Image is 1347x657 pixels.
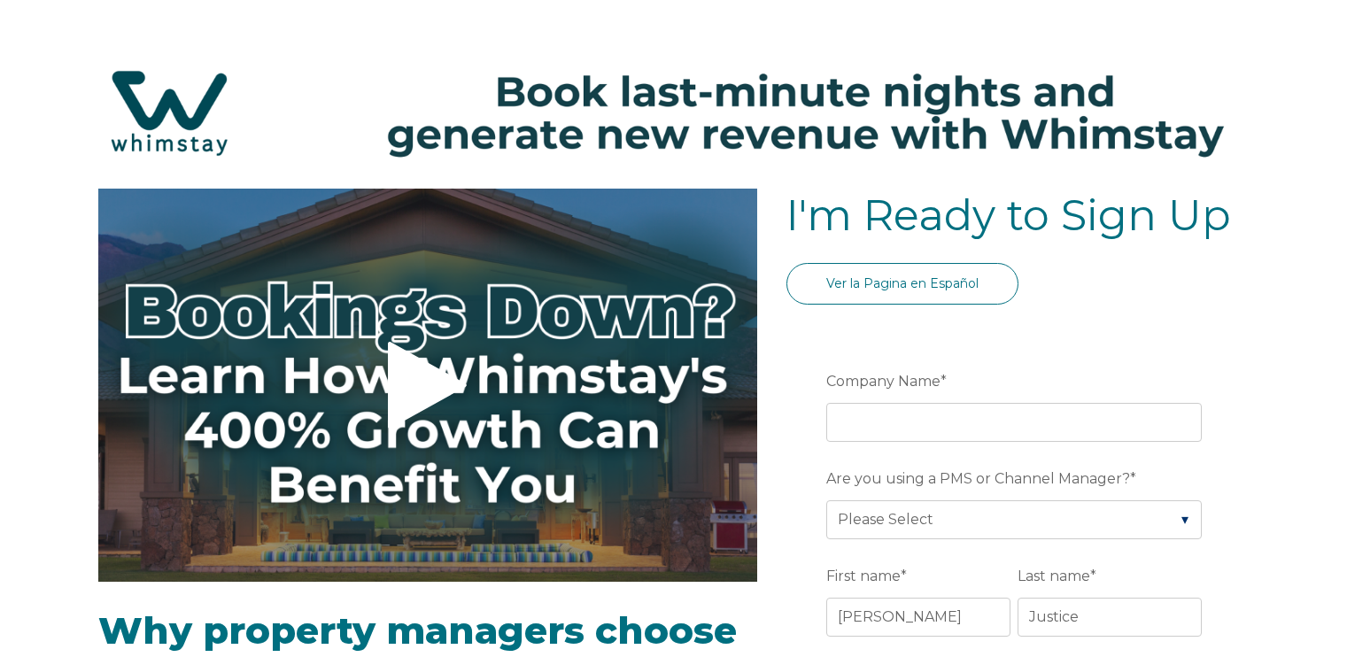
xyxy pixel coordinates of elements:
span: Company Name [826,367,941,395]
span: I'm Ready to Sign Up [786,189,1231,241]
span: First name [826,562,901,590]
span: Last name [1018,562,1090,590]
a: Ver la Pagina en Español [786,263,1018,305]
span: Are you using a PMS or Channel Manager? [826,465,1130,492]
img: Hubspot header for SSOB (4) [18,43,1329,182]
